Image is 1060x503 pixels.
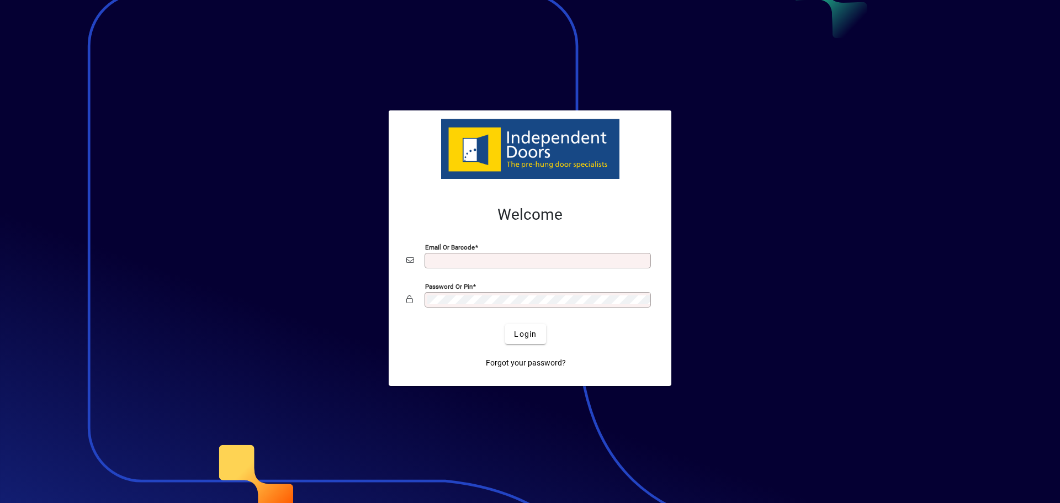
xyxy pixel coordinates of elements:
mat-label: Password or Pin [425,283,473,290]
span: Login [514,329,537,340]
a: Forgot your password? [481,353,570,373]
button: Login [505,324,545,344]
h2: Welcome [406,205,654,224]
mat-label: Email or Barcode [425,243,475,251]
span: Forgot your password? [486,357,566,369]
